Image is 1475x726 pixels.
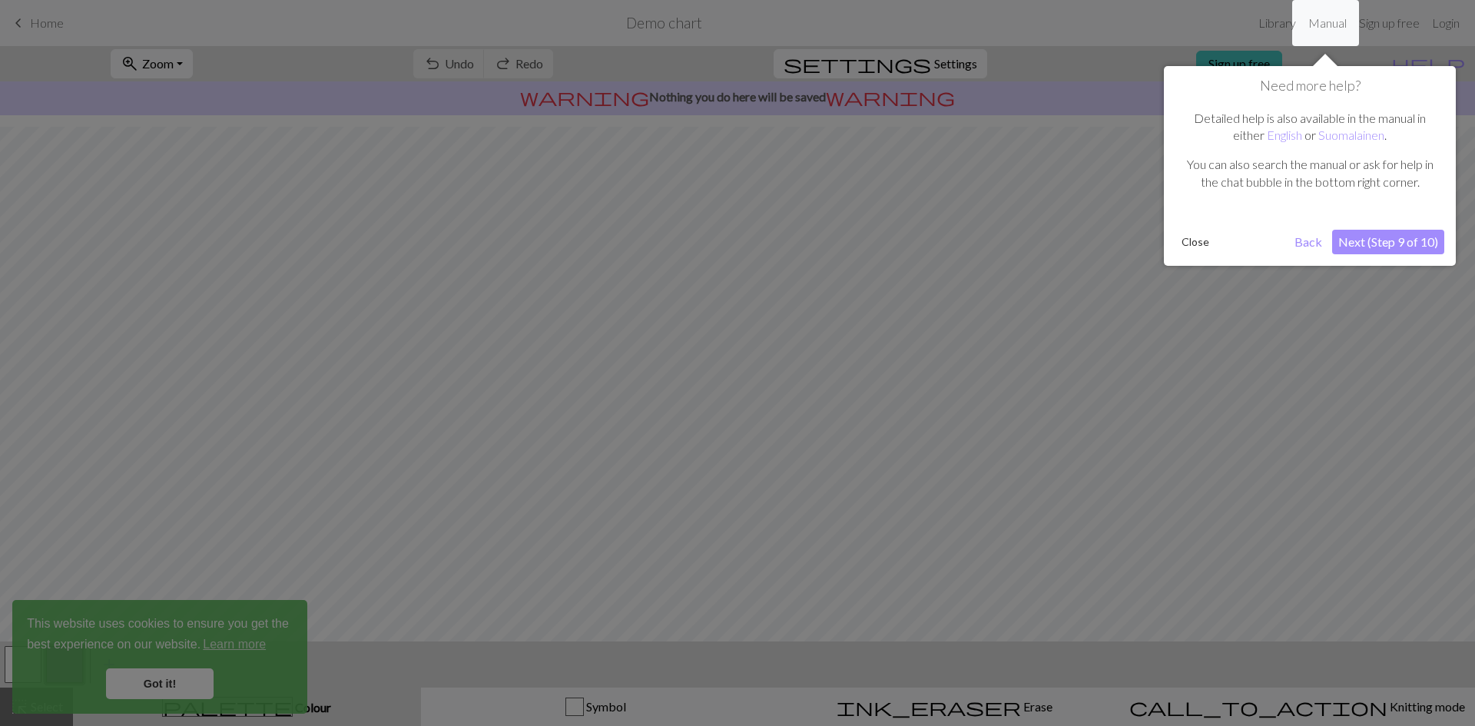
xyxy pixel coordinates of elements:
[1164,66,1456,266] div: Need more help?
[1183,156,1437,191] p: You can also search the manual or ask for help in the chat bubble in the bottom right corner.
[1332,230,1444,254] button: Next (Step 9 of 10)
[1175,230,1215,254] button: Close
[1318,128,1384,142] a: Suomalainen
[1175,78,1444,94] h1: Need more help?
[1183,110,1437,144] p: Detailed help is also available in the manual in either or .
[1267,128,1302,142] a: English
[1288,230,1328,254] button: Back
